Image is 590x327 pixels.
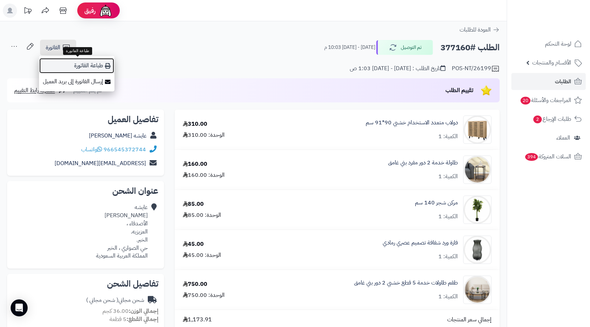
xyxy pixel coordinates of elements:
[447,316,491,324] span: إجمالي سعر المنتجات
[129,307,158,315] strong: إجمالي الوزن:
[102,307,158,315] small: 36.00 كجم
[388,159,458,167] a: طاولة خدمة 2 دور مفرد بني غامق
[14,86,67,95] a: مشاركة رابط التقييم
[463,276,491,304] img: 1756636761-1-90x90.jpg
[366,119,458,127] a: دولاب متعدد الاستخدام خشبي 90*91 سم
[86,296,144,304] div: شحن مجاني
[438,213,458,221] div: الكمية: 1
[183,200,204,208] div: 85.00
[183,131,225,139] div: الوحدة: 310.00
[445,86,473,95] span: تقييم الطلب
[46,43,60,52] span: الفاتورة
[524,152,571,162] span: السلات المتروكة
[533,114,571,124] span: طلبات الإرجاع
[438,293,458,301] div: الكمية: 1
[324,44,375,51] small: [DATE] - [DATE] 10:03 م
[183,160,207,168] div: 160.00
[13,115,158,124] h2: تفاصيل العميل
[55,159,146,168] a: [EMAIL_ADDRESS][DOMAIN_NAME]
[13,187,158,195] h2: عنوان الشحن
[39,74,114,90] a: إرسال الفاتورة إلى بريد العميل
[86,296,118,304] span: ( شحن مجاني )
[11,299,28,316] div: Open Intercom Messenger
[376,40,433,55] button: تم التوصيل
[183,171,225,179] div: الوحدة: 160.00
[14,86,55,95] span: مشاركة رابط التقييم
[19,4,36,19] a: تحديثات المنصة
[532,58,571,68] span: الأقسام والمنتجات
[463,156,491,184] img: 1750075091-1-90x90.jpg
[438,253,458,261] div: الكمية: 1
[533,115,542,123] span: 2
[96,203,148,260] div: عايشه [PERSON_NAME] الأصدقاء ، العزيزيه. الخبر. حي الصواري ، الخبر المملكة العربية السعودية
[39,58,114,74] a: طباعة الفاتورة
[463,236,491,264] img: 1750335811-1-90x90.jpg
[99,4,113,18] img: ai-face.png
[463,196,491,224] img: 1750328813-1-90x90.jpg
[183,120,207,128] div: 310.00
[415,199,458,207] a: مركن شجر 140 سم
[545,39,571,49] span: لوحة التحكم
[183,251,221,259] div: الوحدة: 45.00
[13,280,158,288] h2: تفاصيل الشحن
[183,291,225,299] div: الوحدة: 750.00
[460,26,500,34] a: العودة للطلبات
[383,239,458,247] a: فازة ورد شفافة تصميم عصري رمادي
[127,315,158,323] strong: إجمالي القطع:
[556,133,570,143] span: العملاء
[511,129,586,146] a: العملاء
[511,92,586,109] a: المراجعات والأسئلة20
[183,211,221,219] div: الوحدة: 85.00
[89,131,147,140] a: عايشه [PERSON_NAME]
[63,47,92,55] div: طباعة الفاتورة
[183,280,207,288] div: 750.00
[511,73,586,90] a: الطلبات
[463,115,491,144] img: 1706595120-220605010420-90x90.jpg
[460,26,491,34] span: العودة للطلبات
[354,279,458,287] a: طقم طاولات خدمة 5 قطع خشبي 2 دور بني غامق
[183,240,204,248] div: 45.00
[511,148,586,165] a: السلات المتروكة394
[350,64,445,73] div: تاريخ الطلب : [DATE] - [DATE] 1:03 ص
[183,316,212,324] span: 1,173.91
[438,133,458,141] div: الكمية: 1
[84,6,96,15] span: رفيق
[440,40,500,55] h2: الطلب #377160
[438,173,458,181] div: الكمية: 1
[511,111,586,128] a: طلبات الإرجاع2
[521,97,530,105] span: 20
[520,95,571,105] span: المراجعات والأسئلة
[555,77,571,86] span: الطلبات
[109,315,158,323] small: 5 قطعة
[81,145,102,154] a: واتساب
[525,153,538,161] span: 394
[40,40,76,55] a: الفاتورة
[452,64,500,73] div: POS-NT/26199
[511,35,586,52] a: لوحة التحكم
[103,145,146,154] a: 966545372744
